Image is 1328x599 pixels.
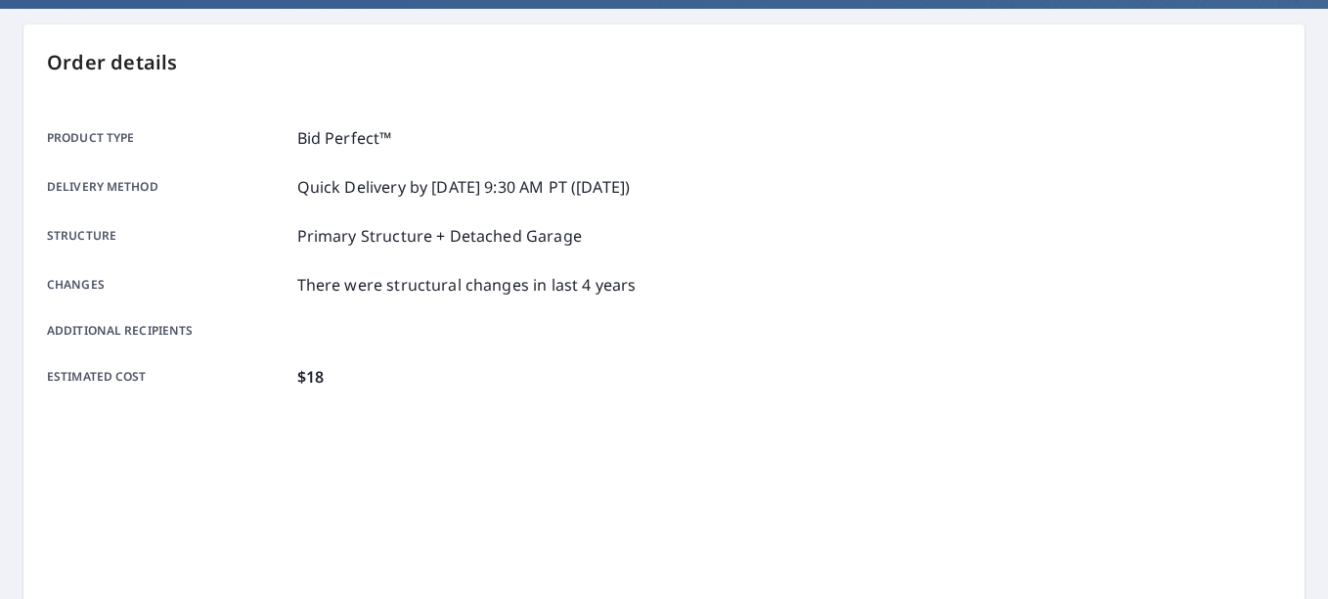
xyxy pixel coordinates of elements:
[297,365,324,389] p: $18
[47,273,289,297] p: Changes
[47,48,1281,77] p: Order details
[297,224,582,248] p: Primary Structure + Detached Garage
[47,175,289,199] p: Delivery method
[297,126,392,150] p: Bid Perfect™
[47,224,289,248] p: Structure
[297,175,631,199] p: Quick Delivery by [DATE] 9:30 AM PT ([DATE])
[47,322,289,340] p: Additional recipients
[297,273,637,297] p: There were structural changes in last 4 years
[47,126,289,150] p: Product type
[47,365,289,389] p: Estimated cost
